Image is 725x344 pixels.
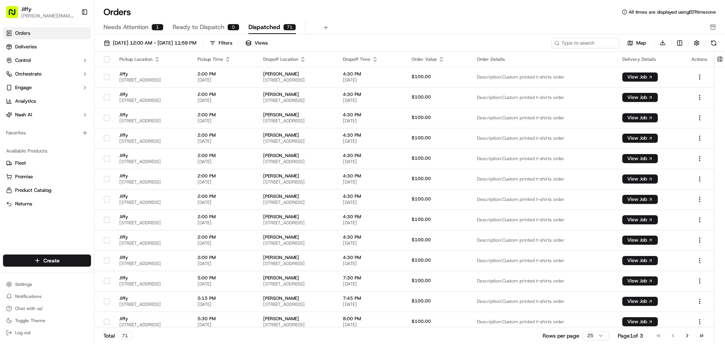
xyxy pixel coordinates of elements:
[708,38,719,48] button: Refresh
[343,132,400,138] span: 4:30 PM
[3,82,91,94] button: Engage
[119,193,185,199] span: Jiffy
[412,196,431,202] span: $100.00
[197,97,251,103] span: [DATE]
[622,134,658,143] button: View Job
[3,68,91,80] button: Orchestrate
[622,319,658,325] a: View Job
[263,112,331,118] span: [PERSON_NAME]
[622,135,658,141] a: View Job
[622,298,658,304] a: View Job
[263,91,331,97] span: [PERSON_NAME]
[3,255,91,267] button: Create
[343,295,400,301] span: 7:45 PM
[119,255,185,261] span: Jiffy
[477,115,610,121] span: Description: Custom printed t-shirts order
[15,201,32,207] span: Returns
[263,301,331,307] span: [STREET_ADDRESS]
[412,216,431,222] span: $100.00
[477,298,610,304] span: Description: Custom printed t-shirts order
[119,199,185,205] span: [STREET_ADDRESS]
[477,278,610,284] span: Description: Custom printed t-shirts order
[412,74,431,80] span: $100.00
[15,98,36,105] span: Analytics
[119,138,185,144] span: [STREET_ADDRESS]
[227,24,239,31] div: 0
[343,97,400,103] span: [DATE]
[263,159,331,165] span: [STREET_ADDRESS]
[119,132,185,138] span: Jiffy
[119,220,185,226] span: [STREET_ADDRESS]
[412,135,431,141] span: $100.00
[119,281,185,287] span: [STREET_ADDRESS]
[543,332,579,339] p: Rows per page
[263,193,331,199] span: [PERSON_NAME]
[255,40,268,46] span: Views
[3,157,91,169] button: Fleet
[15,111,32,118] span: Nash AI
[477,176,610,182] span: Description: Custom printed t-shirts order
[477,56,610,62] div: Order Details
[197,179,251,185] span: [DATE]
[622,73,658,82] button: View Job
[343,220,400,226] span: [DATE]
[622,39,651,48] button: Map
[622,154,658,163] button: View Job
[119,214,185,220] span: Jiffy
[119,240,185,246] span: [STREET_ADDRESS]
[412,257,431,263] span: $100.00
[15,43,37,50] span: Deliveries
[263,220,331,226] span: [STREET_ADDRESS]
[21,5,31,13] button: Jiffy
[6,201,88,207] a: Returns
[622,115,658,121] a: View Job
[622,156,658,162] a: View Job
[622,195,658,204] button: View Job
[343,112,400,118] span: 4:30 PM
[343,240,400,246] span: [DATE]
[3,327,91,338] button: Log out
[119,261,185,267] span: [STREET_ADDRESS]
[343,56,400,62] div: Dropoff Time
[197,275,251,281] span: 5:00 PM
[100,38,200,48] button: [DATE] 12:00 AM - [DATE] 11:59 PM
[618,332,643,339] div: Page 1 of 3
[3,145,91,157] div: Available Products
[15,30,30,37] span: Orders
[15,57,31,64] span: Control
[477,135,610,141] span: Description: Custom printed t-shirts order
[21,13,75,19] button: [PERSON_NAME][EMAIL_ADDRESS][DOMAIN_NAME]
[197,255,251,261] span: 2:00 PM
[113,40,196,46] span: [DATE] 12:00 AM - [DATE] 11:59 PM
[343,138,400,144] span: [DATE]
[6,187,88,194] a: Product Catalog
[206,38,236,48] button: Filters
[622,278,658,284] a: View Job
[197,138,251,144] span: [DATE]
[103,332,132,340] div: Total
[197,295,251,301] span: 5:15 PM
[15,173,33,180] span: Promise
[636,40,646,46] span: Map
[263,77,331,83] span: [STREET_ADDRESS]
[248,23,280,32] span: Dispatched
[343,77,400,83] span: [DATE]
[119,56,185,62] div: Pickup Location
[3,95,91,107] a: Analytics
[622,217,658,223] a: View Job
[412,114,431,120] span: $100.00
[119,91,185,97] span: Jiffy
[197,91,251,97] span: 2:00 PM
[3,27,91,39] a: Orders
[119,118,185,124] span: [STREET_ADDRESS]
[263,138,331,144] span: [STREET_ADDRESS]
[197,261,251,267] span: [DATE]
[119,112,185,118] span: Jiffy
[622,56,679,62] div: Delivery Details
[343,316,400,322] span: 8:00 PM
[477,319,610,325] span: Description: Custom printed t-shirts order
[343,275,400,281] span: 7:30 PM
[6,173,88,180] a: Promise
[263,71,331,77] span: [PERSON_NAME]
[119,173,185,179] span: Jiffy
